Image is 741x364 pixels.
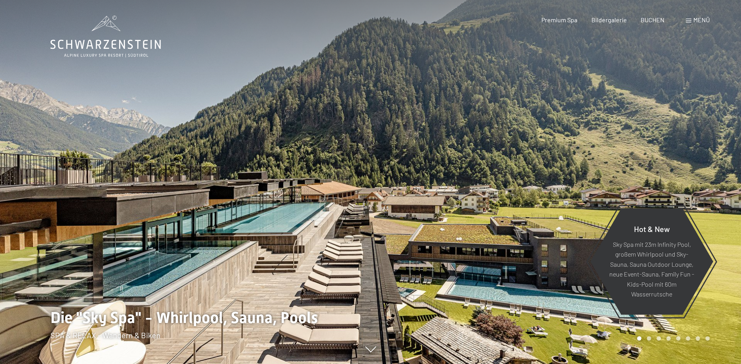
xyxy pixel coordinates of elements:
div: Carousel Page 6 [686,336,690,341]
a: Premium Spa [541,16,577,23]
a: BUCHEN [641,16,664,23]
div: Carousel Page 4 [666,336,671,341]
span: Menü [693,16,710,23]
span: Hot & New [634,224,670,233]
div: Carousel Page 3 [657,336,661,341]
p: Sky Spa mit 23m Infinity Pool, großem Whirlpool und Sky-Sauna, Sauna Outdoor Lounge, neue Event-S... [609,239,694,299]
div: Carousel Page 1 (Current Slide) [637,336,641,341]
div: Carousel Page 7 [696,336,700,341]
a: Bildergalerie [591,16,627,23]
a: Hot & New Sky Spa mit 23m Infinity Pool, großem Whirlpool und Sky-Sauna, Sauna Outdoor Lounge, ne... [590,208,714,315]
div: Carousel Page 8 [705,336,710,341]
div: Carousel Page 5 [676,336,680,341]
div: Carousel Pagination [634,336,710,341]
div: Carousel Page 2 [647,336,651,341]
